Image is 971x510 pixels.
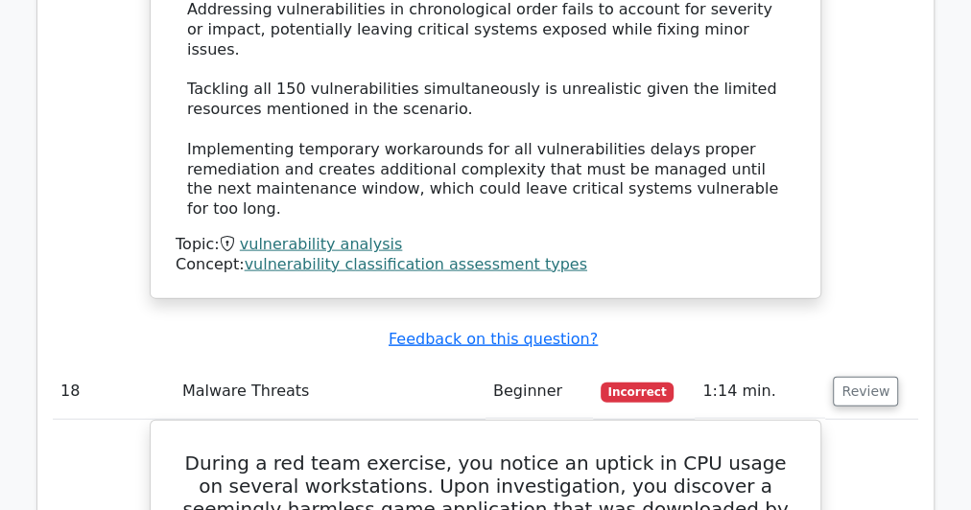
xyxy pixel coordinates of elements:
[485,364,593,419] td: Beginner
[176,255,795,275] div: Concept:
[695,364,825,419] td: 1:14 min.
[240,235,403,253] a: vulnerability analysis
[601,382,675,402] span: Incorrect
[833,377,898,406] button: Review
[245,255,587,273] a: vulnerability classification assessment types
[53,364,175,419] td: 18
[389,330,598,348] a: Feedback on this question?
[175,364,485,419] td: Malware Threats
[176,235,795,255] div: Topic:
